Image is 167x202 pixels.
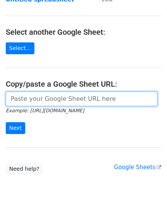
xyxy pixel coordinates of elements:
[6,42,34,54] a: Select...
[6,79,161,89] h4: Copy/paste a Google Sheet URL:
[129,165,167,202] iframe: Chat Widget
[6,92,157,106] input: Paste your Google Sheet URL here
[6,163,43,175] a: Need help?
[6,27,161,37] h4: Select another Google Sheet:
[114,164,161,171] a: Google Sheets
[6,108,84,113] small: Example: [URL][DOMAIN_NAME]
[6,122,25,134] input: Next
